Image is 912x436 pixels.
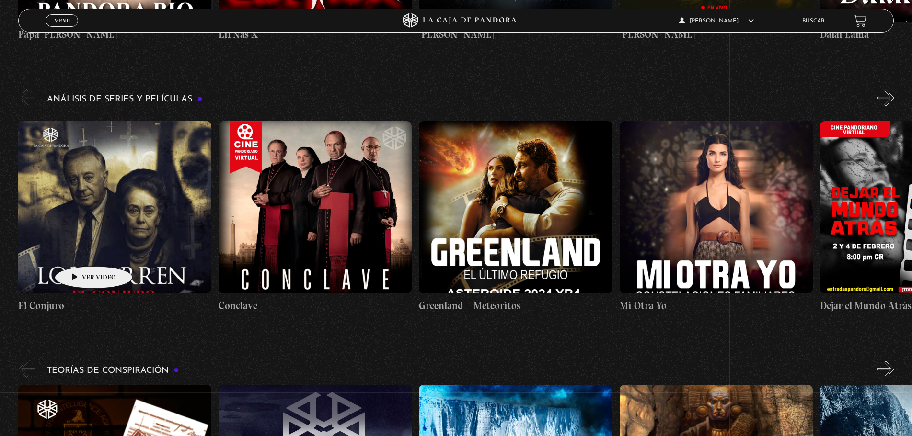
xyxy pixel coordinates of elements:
[18,298,211,313] h4: El Conjuro
[18,113,211,321] a: El Conjuro
[419,298,612,313] h4: Greenland – Meteoritos
[679,18,754,24] span: [PERSON_NAME]
[419,113,612,321] a: Greenland – Meteoritos
[620,298,813,313] h4: Mi Otra Yo
[18,361,35,378] button: Previous
[18,89,35,106] button: Previous
[219,113,412,321] a: Conclave
[47,366,179,375] h3: Teorías de Conspiración
[18,27,211,42] h4: Papa [PERSON_NAME]
[54,18,70,23] span: Menu
[51,26,73,33] span: Cerrar
[877,361,894,378] button: Next
[620,27,813,42] h4: [PERSON_NAME]
[802,18,825,24] a: Buscar
[620,113,813,321] a: Mi Otra Yo
[47,95,203,104] h3: Análisis de series y películas
[219,298,412,313] h4: Conclave
[419,27,612,42] h4: [PERSON_NAME]
[877,89,894,106] button: Next
[219,27,412,42] h4: Lil Nas X
[854,14,866,27] a: View your shopping cart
